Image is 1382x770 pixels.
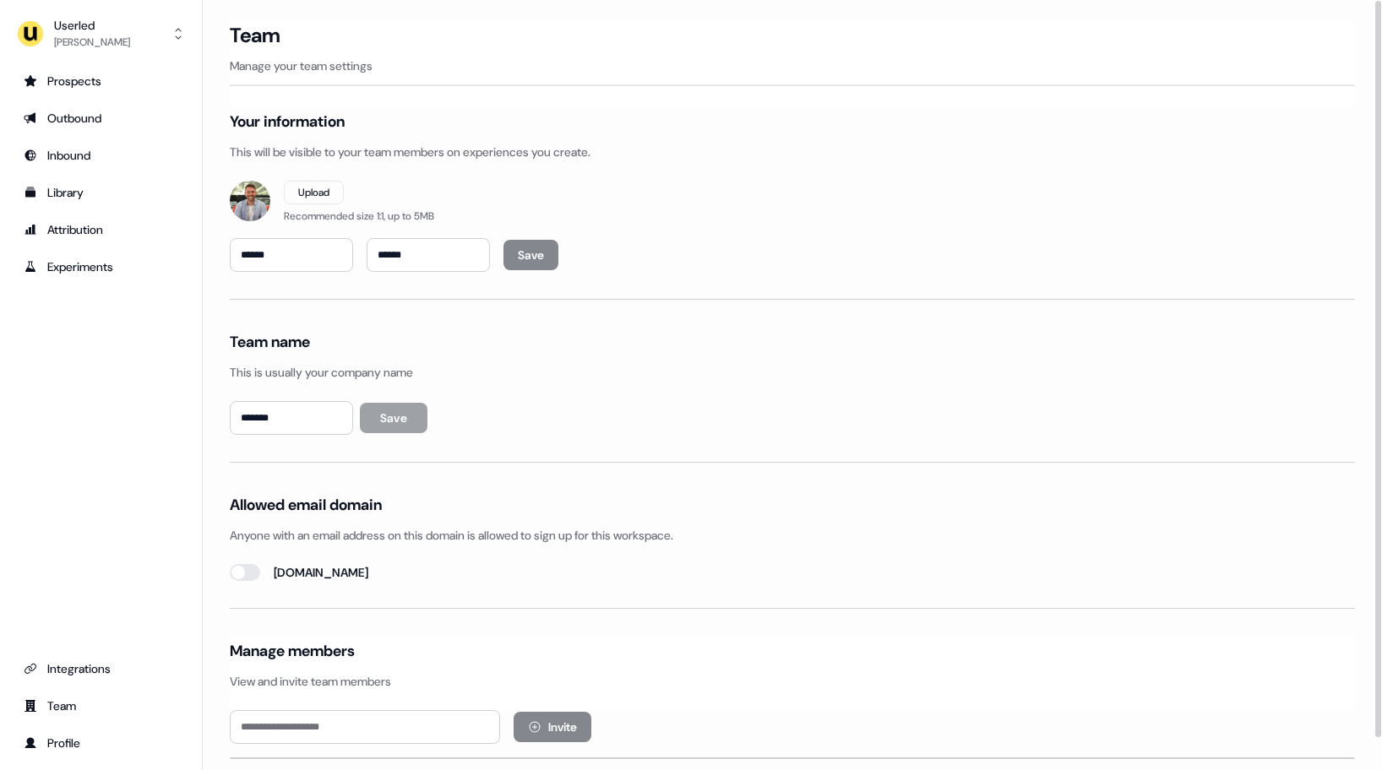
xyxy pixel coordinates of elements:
button: Upload [284,181,344,204]
div: Library [24,184,178,201]
button: Userled[PERSON_NAME] [14,14,188,54]
div: Outbound [24,110,178,127]
div: Team [24,697,178,714]
h4: Your information [230,111,345,132]
p: This is usually your company name [230,364,1355,381]
a: Go to prospects [14,68,188,95]
a: Go to attribution [14,216,188,243]
div: [PERSON_NAME] [54,34,130,51]
p: View and invite team members [230,673,1355,690]
a: Go to outbound experience [14,105,188,132]
img: eyJ0eXBlIjoicHJveHkiLCJzcmMiOiJodHRwczovL2ltYWdlcy5jbGVyay5kZXYvb2F1dGhfZ29vZ2xlL2ltZ18ydlhmdEFxN... [230,181,270,221]
h3: Team [230,23,280,48]
label: [DOMAIN_NAME] [274,564,368,581]
p: This will be visible to your team members on experiences you create. [230,144,1355,160]
button: Save [360,403,427,433]
h4: Team name [230,332,310,352]
a: Go to templates [14,179,188,206]
div: Recommended size 1:1, up to 5MB [284,208,434,225]
a: Go to Inbound [14,142,188,169]
div: Inbound [24,147,178,164]
div: Attribution [24,221,178,238]
div: Prospects [24,73,178,89]
h4: Manage members [230,641,355,661]
div: Integrations [24,660,178,677]
div: Experiments [24,258,178,275]
a: Go to profile [14,729,188,756]
p: Manage your team settings [230,57,1355,74]
a: Go to integrations [14,655,188,682]
div: Profile [24,735,178,751]
p: Anyone with an email address on this domain is allowed to sign up for this workspace. [230,527,1355,544]
h4: Allowed email domain [230,495,382,515]
a: Go to experiments [14,253,188,280]
div: Userled [54,17,130,34]
a: Go to team [14,692,188,719]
